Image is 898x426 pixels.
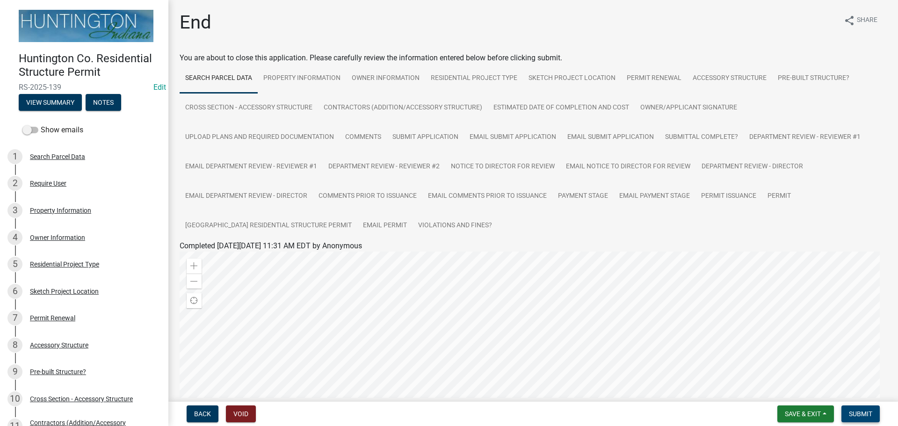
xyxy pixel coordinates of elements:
wm-modal-confirm: Notes [86,99,121,107]
div: Pre-built Structure? [30,368,86,375]
a: Search Parcel Data [180,64,258,94]
button: Submit [841,405,880,422]
a: Department Review - Reviewer #1 [744,123,866,152]
div: 1 [7,149,22,164]
a: Comments [340,123,387,152]
a: Department Review - Director [696,152,809,182]
div: Cross Section - Accessory Structure [30,396,133,402]
a: Owner/Applicant Signature [635,93,743,123]
wm-modal-confirm: Summary [19,99,82,107]
div: 3 [7,203,22,218]
button: Back [187,405,218,422]
button: View Summary [19,94,82,111]
a: Email Department Review - Director [180,181,313,211]
a: Email Permit [357,211,413,241]
a: Permit Issuance [695,181,762,211]
a: Owner Information [346,64,425,94]
div: Residential Project Type [30,261,99,267]
a: Email Submit Application [562,123,659,152]
a: Residential Project Type [425,64,523,94]
a: Contractors (Addition/Accessory Structure) [318,93,488,123]
span: Back [194,410,211,418]
span: Save & Exit [785,410,821,418]
a: Permit [762,181,797,211]
a: [GEOGRAPHIC_DATA] Residential Structure Permit [180,211,357,241]
div: Search Parcel Data [30,153,85,160]
span: RS-2025-139 [19,83,150,92]
button: Save & Exit [777,405,834,422]
a: Sketch Project Location [523,64,621,94]
i: share [844,15,855,26]
div: 9 [7,364,22,379]
span: Completed [DATE][DATE] 11:31 AM EDT by Anonymous [180,241,362,250]
a: Email Payment Stage [614,181,695,211]
a: Upload Plans and Required Documentation [180,123,340,152]
a: Email Submit Application [464,123,562,152]
div: Zoom in [187,259,202,274]
div: 5 [7,257,22,272]
div: Permit Renewal [30,315,75,321]
h4: Huntington Co. Residential Structure Permit [19,52,161,79]
a: Submit Application [387,123,464,152]
a: Violations and fines? [413,211,498,241]
div: Require User [30,180,66,187]
div: Sketch Project Location [30,288,99,295]
div: 10 [7,391,22,406]
a: Notice to Director for Review [445,152,560,182]
label: Show emails [22,124,83,136]
div: Zoom out [187,274,202,289]
div: Owner Information [30,234,85,241]
a: Pre-built Structure? [772,64,855,94]
a: Email Department Review - Reviewer #1 [180,152,323,182]
div: 7 [7,310,22,325]
a: Estimated Date of Completion and Cost [488,93,635,123]
div: Property Information [30,207,91,214]
a: Permit Renewal [621,64,687,94]
a: Department Review - Reviewer #2 [323,152,445,182]
a: Submittal Complete? [659,123,744,152]
a: Payment Stage [552,181,614,211]
a: Cross Section - Accessory Structure [180,93,318,123]
button: Notes [86,94,121,111]
div: Accessory Structure [30,342,88,348]
a: Email Notice to Director for Review [560,152,696,182]
img: Huntington County, Indiana [19,10,153,42]
a: Email Comments Prior to Issuance [422,181,552,211]
button: shareShare [836,11,885,29]
a: Comments Prior to Issuance [313,181,422,211]
wm-modal-confirm: Edit Application Number [153,83,166,92]
div: 6 [7,284,22,299]
div: Find my location [187,293,202,308]
span: Submit [849,410,872,418]
button: Void [226,405,256,422]
div: 8 [7,338,22,353]
h1: End [180,11,211,34]
div: 2 [7,176,22,191]
a: Edit [153,83,166,92]
span: Share [857,15,877,26]
a: Accessory Structure [687,64,772,94]
a: Property Information [258,64,346,94]
div: 4 [7,230,22,245]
